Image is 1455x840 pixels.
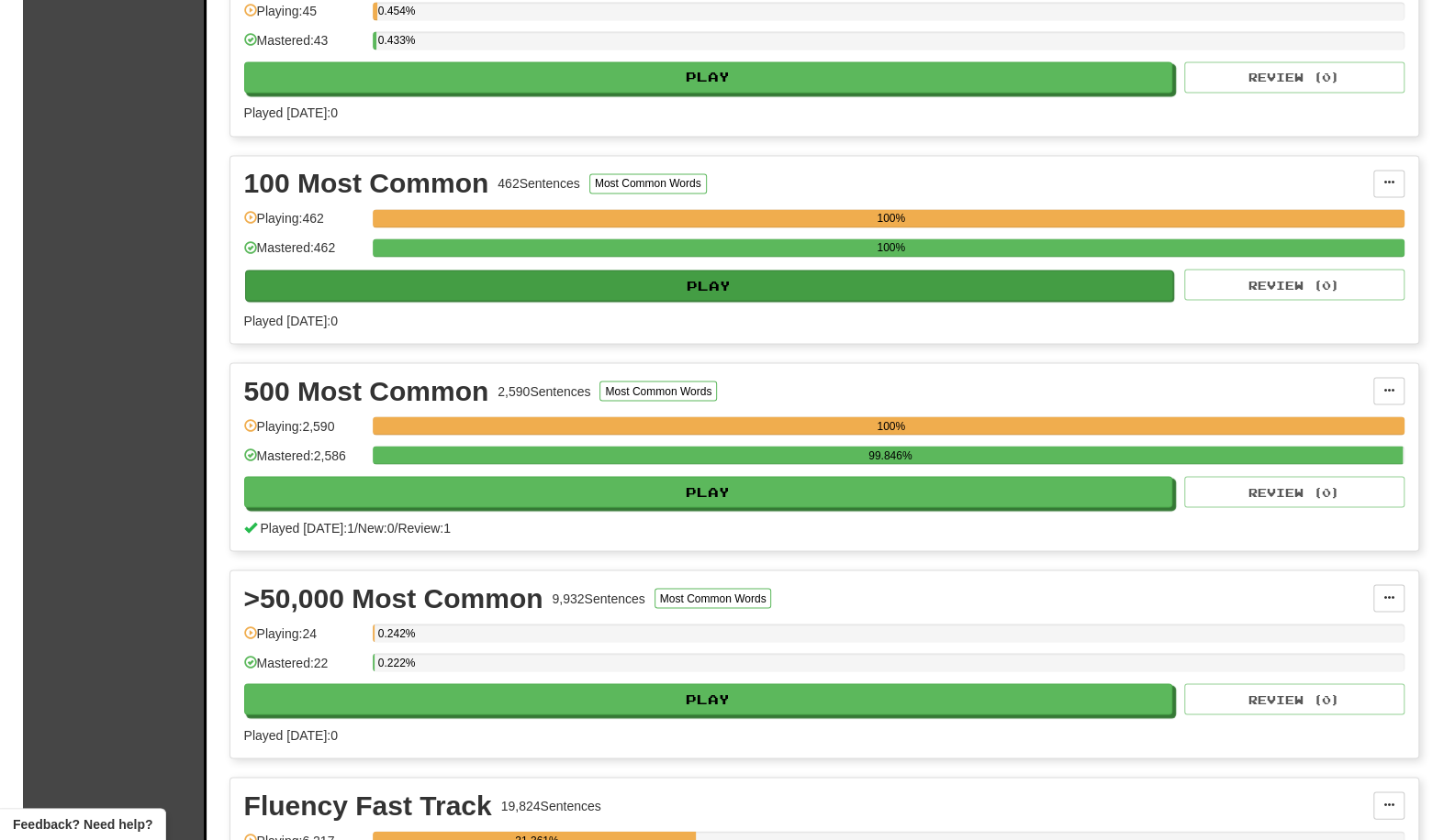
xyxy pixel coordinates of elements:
div: Playing: 2,590 [244,416,364,447]
span: Open feedback widget [13,815,152,834]
button: Review (0) [1184,269,1405,300]
span: Played [DATE]: 0 [244,727,338,742]
div: 500 Most Common [244,377,489,404]
div: 100% [378,209,1405,227]
button: Most Common Words [589,173,707,193]
button: Review (0) [1184,683,1405,714]
button: Play [245,270,1174,301]
div: >50,000 Most Common [244,584,543,612]
span: / [394,520,397,535]
span: Played [DATE]: 1 [260,520,353,535]
div: Mastered: 22 [244,653,364,683]
span: / [354,520,358,535]
div: 19,824 Sentences [501,796,601,814]
div: 2,590 Sentences [498,381,590,400]
div: 462 Sentences [498,174,580,193]
div: Playing: 24 [244,624,364,654]
button: Review (0) [1184,476,1405,507]
div: Playing: 45 [244,2,364,32]
div: 9,932 Sentences [552,589,644,607]
div: 99.846% [378,446,1403,464]
button: Most Common Words [655,588,772,608]
div: 100% [378,238,1405,257]
div: Playing: 462 [244,209,364,239]
div: Mastered: 462 [244,238,364,269]
span: Played [DATE]: 0 [244,313,338,327]
div: Fluency Fast Track [244,791,492,819]
button: Play [244,476,1173,507]
button: Review (0) [1184,61,1405,93]
div: 100% [378,416,1405,435]
button: Play [244,683,1173,714]
div: Mastered: 43 [244,31,364,61]
button: Play [244,61,1173,93]
span: Played [DATE]: 0 [244,105,338,120]
button: Most Common Words [599,381,717,401]
span: New: 0 [358,520,395,535]
div: 100 Most Common [244,170,489,197]
div: Mastered: 2,586 [244,446,364,476]
span: Review: 1 [397,520,451,535]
